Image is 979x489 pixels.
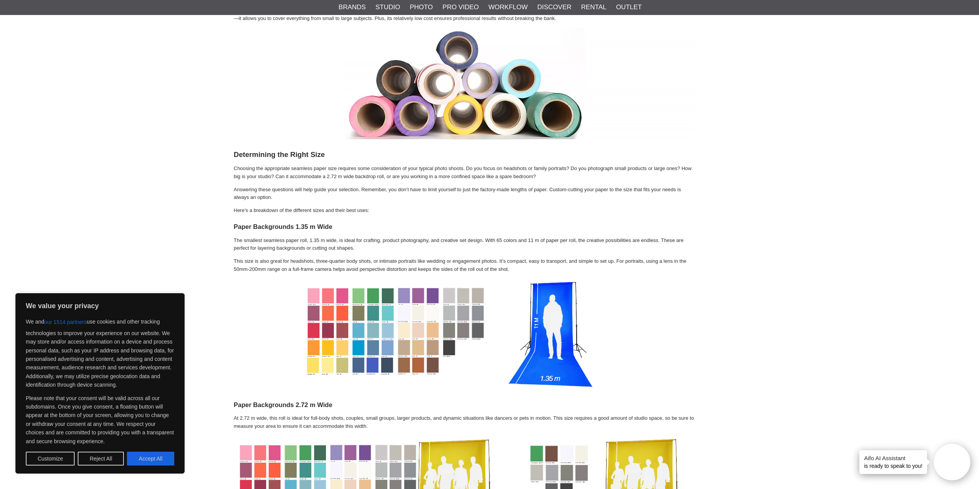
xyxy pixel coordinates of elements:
p: At 2.72 m wide, this roll is ideal for full-body shots, couples, small groups, larger products, a... [234,414,695,431]
p: Choosing the appropriate seamless paper size requires some consideration of your typical photo sh... [234,165,695,181]
a: Photo [410,2,433,12]
a: Brands [339,2,366,12]
div: We value your privacy [15,293,185,474]
button: our 1514 partners [44,315,87,329]
p: Here’s a breakdown of the different sizes and their best uses: [234,207,695,215]
h4: Paper Backgrounds 1.35 m Wide [234,222,695,231]
p: We value your privacy [26,301,174,310]
p: The smallest seamless paper roll, 1.35 m wide, is ideal for crafting, product photography, and cr... [234,237,695,253]
div: is ready to speak to you! [859,450,927,474]
a: Pro Video [442,2,479,12]
p: This size is also great for headshots, three-quarter body shots, or intimate portraits like weddi... [234,257,695,274]
p: We and use cookies and other tracking technologies to improve your experience on our website. We ... [26,315,174,389]
p: Please note that your consent will be valid across all our subdomains. Once you give consent, a f... [26,394,174,446]
h4: Paper Backgrounds 2.72 m Wide [234,401,695,409]
a: Discover [537,2,572,12]
img: Colorama and Manfrotto Paper Backgrounds [234,28,695,139]
a: Outlet [616,2,642,12]
button: Reject All [78,452,124,466]
button: Accept All [127,452,174,466]
a: Studio [375,2,400,12]
button: Customize [26,452,75,466]
h4: Aifo AI Assistant [864,454,922,462]
a: Rental [581,2,607,12]
img: Colorama Paper Background width 135 cm [234,279,695,390]
h3: Determining the Right Size [234,150,695,160]
a: Workflow [489,2,528,12]
p: Answering these questions will help guide your selection. Remember, you don’t have to limit yours... [234,186,695,202]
